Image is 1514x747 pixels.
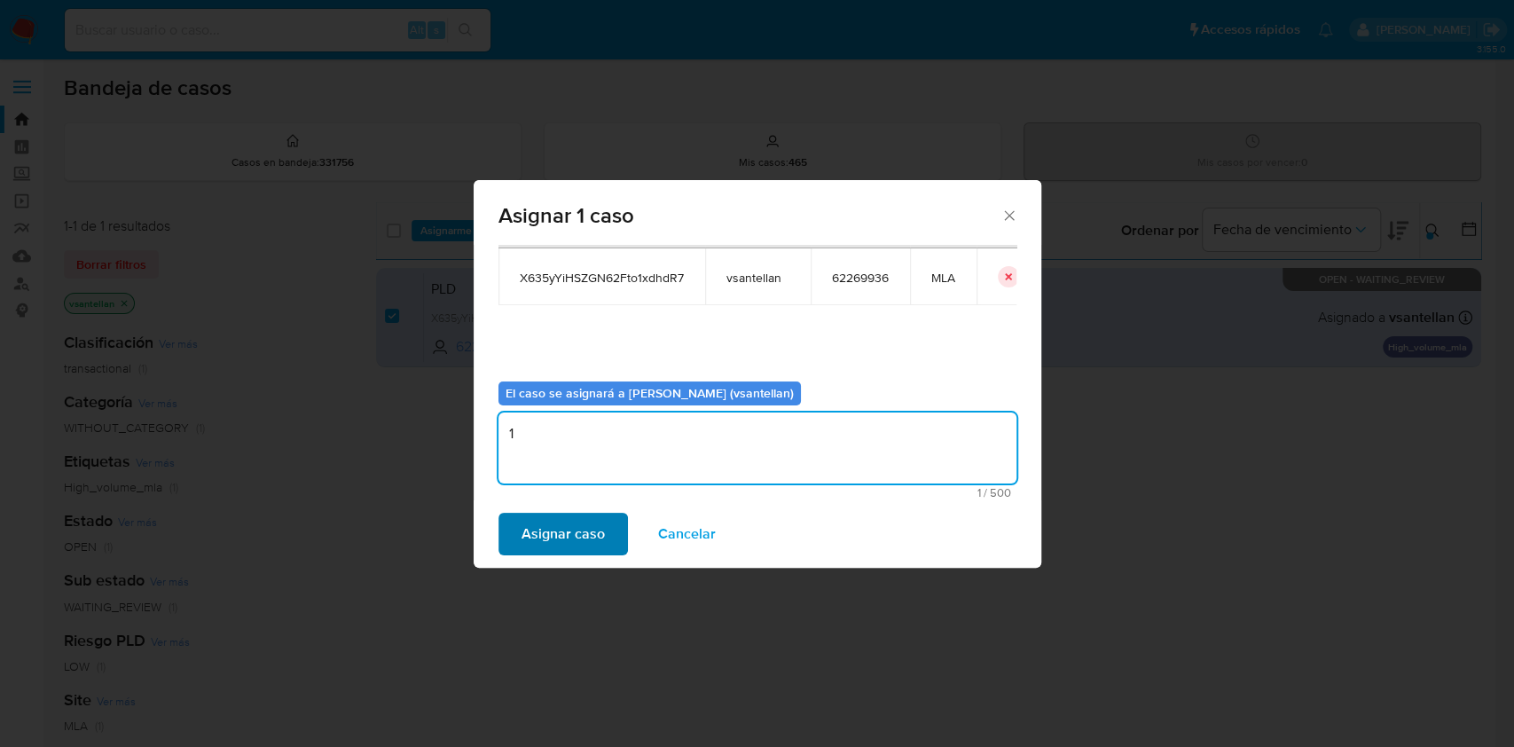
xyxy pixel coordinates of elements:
span: 62269936 [832,270,889,286]
textarea: 1 [498,413,1016,484]
button: Asignar caso [498,513,628,555]
span: Máximo 500 caracteres [504,487,1011,499]
button: icon-button [998,266,1019,287]
span: MLA [931,270,955,286]
button: Cancelar [635,513,739,555]
span: vsantellan [726,270,789,286]
span: Asignar caso [522,515,605,554]
span: X635yYiHSZGN62Fto1xdhdR7 [520,270,684,286]
b: El caso se asignará a [PERSON_NAME] (vsantellan) [506,384,794,402]
button: Cerrar ventana [1000,207,1016,223]
span: Asignar 1 caso [498,205,1001,226]
span: Cancelar [658,515,716,554]
div: assign-modal [474,180,1041,568]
